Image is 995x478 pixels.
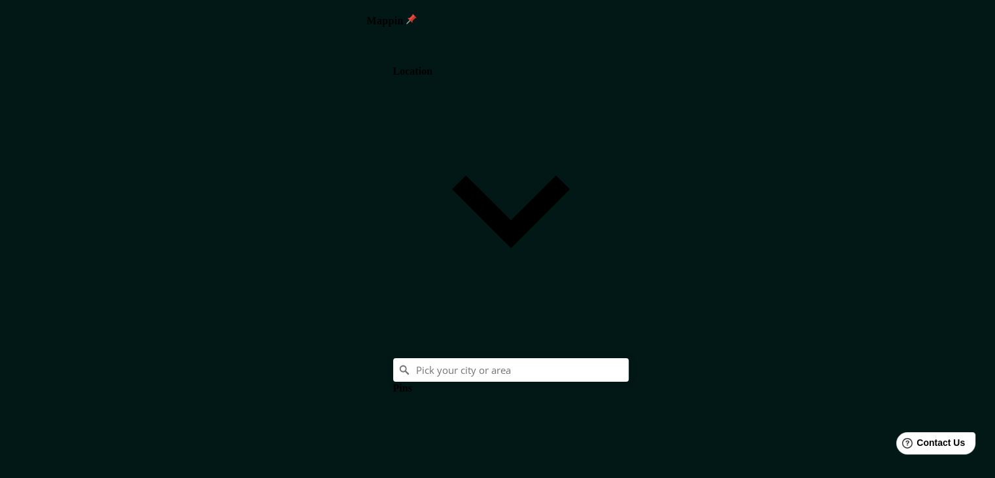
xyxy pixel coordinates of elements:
[367,14,629,27] h4: Mappin
[393,41,629,338] div: Location
[879,427,981,464] iframe: Help widget launcher
[393,65,432,77] h4: Location
[393,358,629,382] input: Pick your city or area
[406,14,417,24] img: pin-icon.png
[393,382,412,394] h4: Pins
